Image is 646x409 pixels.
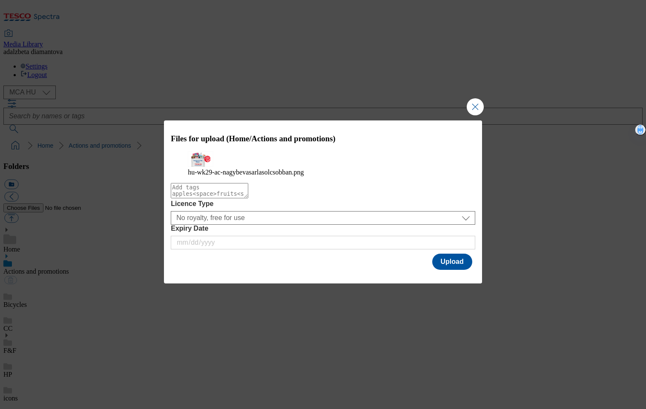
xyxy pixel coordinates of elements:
[467,98,484,115] button: Close Modal
[171,200,475,208] label: Licence Type
[188,152,213,167] img: preview
[432,254,472,270] button: Upload
[164,120,482,283] div: Modal
[171,225,475,232] label: Expiry Date
[171,134,475,143] h3: Files for upload (Home/Actions and promotions)
[188,169,458,176] figcaption: hu-wk29-ac-nagybevasarlasolcsobban.png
